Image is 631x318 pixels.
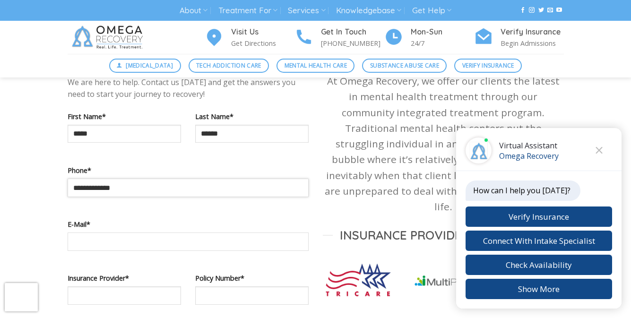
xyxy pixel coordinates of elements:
a: Visit Us Get Directions [205,26,294,49]
a: Follow on Twitter [538,7,544,14]
h4: Visit Us [231,26,294,38]
a: About [180,2,207,19]
a: Substance Abuse Care [362,59,447,73]
label: Last Name* [195,111,309,122]
span: Tech Addiction Care [196,61,261,70]
a: Get Help [412,2,451,19]
a: Verify Insurance Begin Admissions [474,26,564,49]
label: Policy Number* [195,273,309,284]
a: Get In Touch [PHONE_NUMBER] [294,26,384,49]
h4: Get In Touch [321,26,384,38]
a: Tech Addiction Care [189,59,269,73]
a: Follow on Facebook [520,7,526,14]
a: Knowledgebase [336,2,401,19]
h4: Verify Insurance [501,26,564,38]
span: Insurance Providers we Accept [340,227,547,243]
p: [PHONE_NUMBER] [321,38,384,49]
span: Verify Insurance [462,61,514,70]
label: First Name* [68,111,181,122]
p: At Omega Recovery, we offer our clients the latest in mental health treatment through our communi... [323,73,564,215]
h4: Mon-Sun [411,26,474,38]
p: We are here to help. Contact us [DATE] and get the answers you need to start your journey to reco... [68,77,309,101]
a: Treatment For [218,2,277,19]
label: E-Mail* [68,219,309,230]
label: Phone* [68,165,309,176]
span: Substance Abuse Care [370,61,439,70]
label: Insurance Provider* [68,273,181,284]
a: Services [288,2,325,19]
a: [MEDICAL_DATA] [109,59,181,73]
a: Verify Insurance [454,59,522,73]
a: Follow on Instagram [529,7,535,14]
a: Mental Health Care [277,59,354,73]
span: Mental Health Care [285,61,347,70]
span: [MEDICAL_DATA] [126,61,173,70]
a: Follow on YouTube [556,7,562,14]
img: Omega Recovery [68,21,150,54]
a: Send us an email [547,7,553,14]
p: 24/7 [411,38,474,49]
p: Begin Admissions [501,38,564,49]
p: Get Directions [231,38,294,49]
